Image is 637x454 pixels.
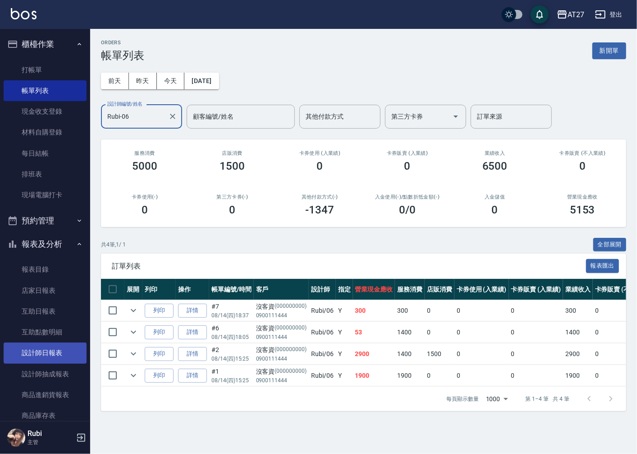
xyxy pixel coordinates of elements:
button: 前天 [101,73,129,89]
a: 詳情 [178,325,207,339]
td: 1900 [353,365,395,386]
a: 店家日報表 [4,280,87,301]
h3: 0 [316,160,323,172]
button: 預約管理 [4,209,87,232]
td: #7 [209,300,254,321]
p: 08/14 (四) 18:37 [211,311,252,320]
td: 2900 [563,343,593,365]
td: Rubi /06 [309,343,336,365]
h2: ORDERS [101,40,144,46]
td: 1900 [395,365,425,386]
button: 新開單 [592,42,626,59]
label: 設計師編號/姓名 [107,101,142,107]
p: (000000000) [275,345,307,355]
button: [DATE] [184,73,219,89]
button: 列印 [145,325,174,339]
div: 沒客資 [256,324,307,333]
a: 商品庫存表 [4,405,87,426]
button: expand row [127,347,140,361]
a: 新開單 [592,46,626,55]
a: 詳情 [178,369,207,383]
h2: 卡券使用 (入業績) [287,150,353,156]
button: 列印 [145,304,174,318]
h2: 卡券販賣 (入業績) [374,150,440,156]
td: 1900 [563,365,593,386]
div: 沒客資 [256,345,307,355]
a: 設計師日報表 [4,343,87,363]
td: 1400 [395,343,425,365]
h3: 0 [492,204,498,216]
td: Rubi /06 [309,300,336,321]
button: 報表及分析 [4,232,87,256]
h2: 第三方卡券(-) [199,194,265,200]
td: Y [336,300,353,321]
td: Y [336,365,353,386]
button: Clear [166,110,179,123]
button: expand row [127,304,140,317]
p: (000000000) [275,302,307,311]
td: Y [336,343,353,365]
p: 0900111444 [256,376,307,385]
p: 08/14 (四) 18:05 [211,333,252,341]
button: 列印 [145,369,174,383]
th: 指定 [336,279,353,300]
td: 300 [353,300,395,321]
td: 0 [425,300,454,321]
img: Person [7,429,25,447]
td: 0 [454,322,509,343]
h2: 卡券販賣 (不入業績) [550,150,615,156]
h2: 卡券使用(-) [112,194,178,200]
td: 300 [395,300,425,321]
td: Rubi /06 [309,365,336,386]
h2: 營業現金應收 [550,194,615,200]
span: 訂單列表 [112,262,586,271]
td: 0 [509,365,564,386]
button: 列印 [145,347,174,361]
th: 操作 [176,279,209,300]
a: 詳情 [178,304,207,318]
td: #1 [209,365,254,386]
p: 0900111444 [256,355,307,363]
h3: -1347 [306,204,335,216]
a: 帳單列表 [4,80,87,101]
a: 互助日報表 [4,301,87,322]
td: 0 [454,365,509,386]
button: 全部展開 [593,238,627,252]
td: 1500 [425,343,454,365]
p: 08/14 (四) 15:25 [211,376,252,385]
p: 0900111444 [256,333,307,341]
button: Open [449,109,463,124]
h2: 入金儲值 [462,194,528,200]
h5: Rubi [27,429,73,438]
h3: 5153 [570,204,595,216]
th: 設計師 [309,279,336,300]
div: 沒客資 [256,302,307,311]
h3: 0 [579,160,586,172]
a: 打帳單 [4,60,87,80]
h2: 店販消費 [199,150,265,156]
td: 0 [454,300,509,321]
p: 共 4 筆, 1 / 1 [101,241,126,249]
td: 2900 [353,343,395,365]
td: 0 [425,322,454,343]
p: 08/14 (四) 15:25 [211,355,252,363]
button: 櫃檯作業 [4,32,87,56]
td: Rubi /06 [309,322,336,343]
a: 排班表 [4,164,87,185]
a: 互助點數明細 [4,322,87,343]
h2: 入金使用(-) /點數折抵金額(-) [374,194,440,200]
p: (000000000) [275,324,307,333]
button: save [531,5,549,23]
h3: 帳單列表 [101,49,144,62]
h3: 1500 [220,160,245,172]
h3: 6500 [482,160,508,172]
td: #2 [209,343,254,365]
button: expand row [127,369,140,382]
a: 每日結帳 [4,143,87,164]
th: 業績收入 [563,279,593,300]
h3: 0 [404,160,411,172]
p: 第 1–4 筆 共 4 筆 [526,395,569,403]
a: 材料自購登錄 [4,122,87,143]
h3: 0 [229,204,235,216]
a: 商品進銷貨報表 [4,385,87,405]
